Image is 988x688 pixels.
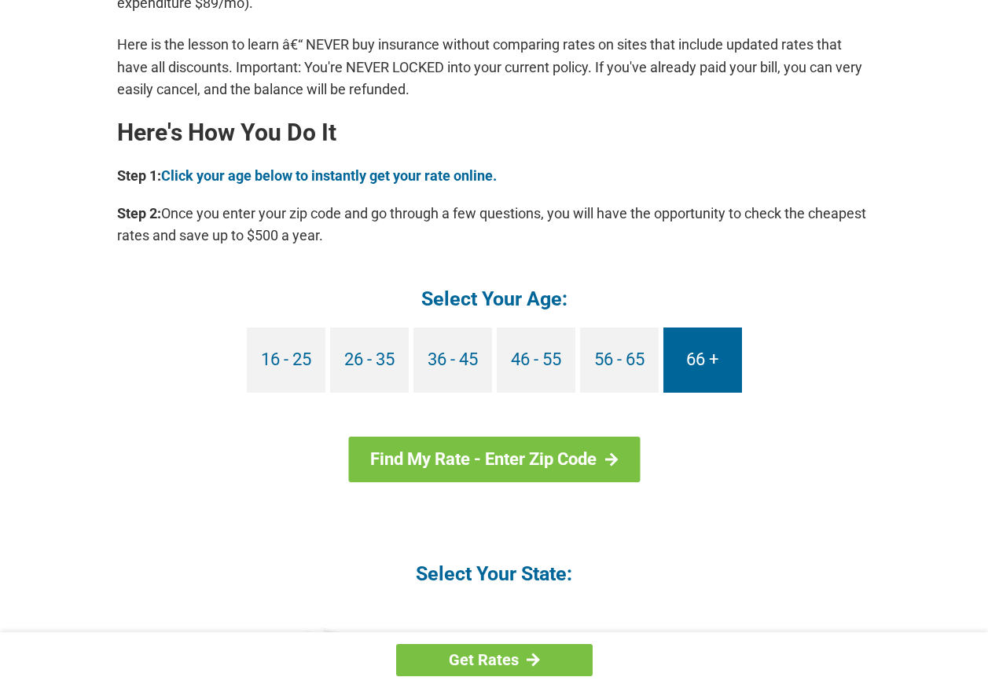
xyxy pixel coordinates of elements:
p: Once you enter your zip code and go through a few questions, you will have the opportunity to che... [117,203,872,247]
h2: Here's How You Do It [117,120,872,145]
h4: Select Your Age: [117,286,872,312]
a: 26 - 35 [330,328,409,393]
a: Click your age below to instantly get your rate online. [161,167,497,184]
p: Here is the lesson to learn â€“ NEVER buy insurance without comparing rates on sites that include... [117,34,872,100]
a: 46 - 55 [497,328,575,393]
h4: Select Your State: [117,561,872,587]
a: 36 - 45 [413,328,492,393]
a: Get Rates [396,644,593,676]
a: Find My Rate - Enter Zip Code [348,437,640,482]
a: 56 - 65 [580,328,659,393]
a: 66 + [663,328,742,393]
a: 16 - 25 [247,328,325,393]
b: Step 2: [117,205,161,221]
b: Step 1: [117,167,161,184]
